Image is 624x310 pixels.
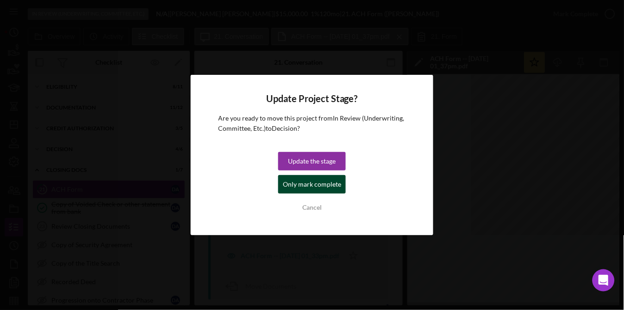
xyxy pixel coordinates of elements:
button: Only mark complete [278,175,346,194]
button: Update the stage [278,152,346,170]
div: Cancel [302,198,322,217]
h4: Update Project Stage? [218,93,406,104]
div: Only mark complete [283,175,341,194]
p: Are you ready to move this project from In Review (Underwriting, Committee, Etc.) to Decision ? [218,113,406,134]
button: Cancel [278,198,346,217]
div: Open Intercom Messenger [593,269,615,292]
div: Update the stage [288,152,336,170]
